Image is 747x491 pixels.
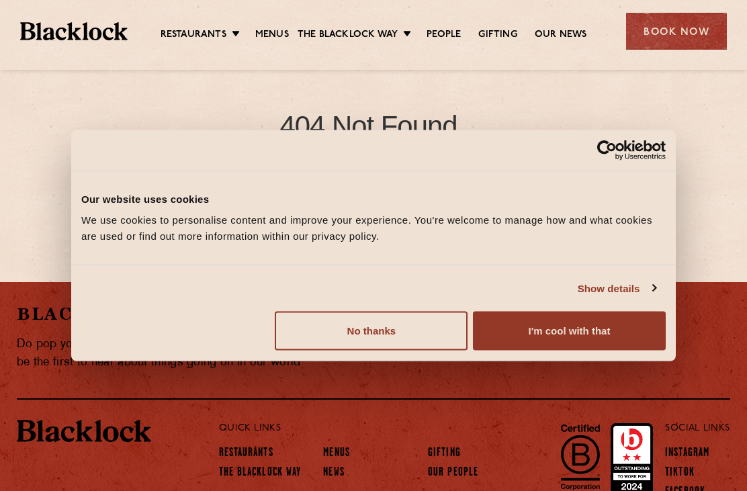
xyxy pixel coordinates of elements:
button: I'm cool with that [473,312,666,351]
a: TikTok [665,466,695,480]
a: Show details [578,280,656,296]
div: Book Now [626,13,727,50]
a: The Blacklock Way [298,28,398,42]
a: Restaurants [161,28,226,42]
a: Gifting [428,447,461,460]
a: Gifting [478,28,517,42]
h1: 404 Not Found [48,109,690,144]
a: News [323,466,344,480]
h2: Blacklock Newsletter [17,302,302,326]
img: BL_Textured_Logo-footer-cropped.svg [17,420,151,443]
p: Please go to our . [48,222,690,233]
a: The Blacklock Way [219,466,302,480]
a: Menus [255,28,289,42]
p: Quick Links [219,420,627,437]
a: Restaurants [219,447,273,460]
h2: Oops this is somewhat embarrassing, isn’t it? [48,159,690,211]
a: People [427,28,461,42]
p: Social Links [665,420,730,437]
button: No thanks [275,312,468,351]
a: Our News [535,28,587,42]
a: Menus [323,447,350,460]
a: Instagram [665,447,709,460]
img: BL_Textured_Logo-footer-cropped.svg [20,22,128,40]
div: We use cookies to personalise content and improve your experience. You're welcome to manage how a... [81,212,666,244]
a: Usercentrics Cookiebot - opens in a new window [548,140,666,160]
p: Do pop your email in below to join our newsletter and be the first to hear about things going on ... [17,335,302,371]
div: Our website uses cookies [81,191,666,207]
a: Our People [428,466,478,480]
